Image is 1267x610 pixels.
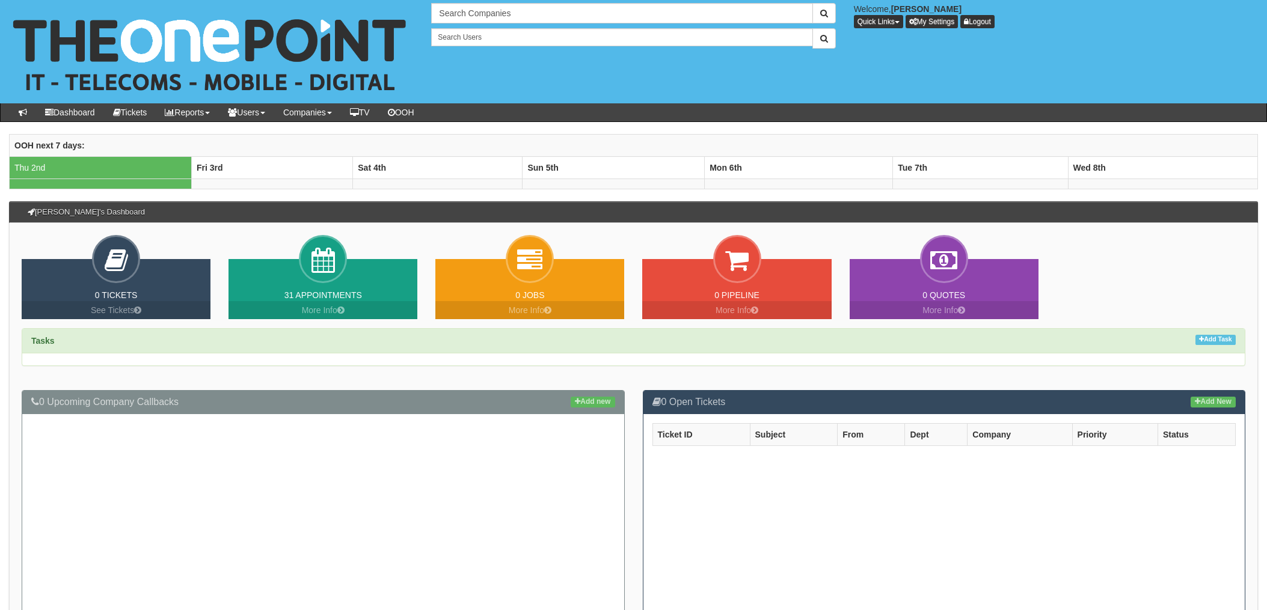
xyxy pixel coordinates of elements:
a: See Tickets [22,301,210,319]
a: Add Task [1195,335,1236,345]
h3: 0 Open Tickets [652,397,1236,407]
th: Sat 4th [353,156,523,178]
a: Add New [1191,397,1236,407]
th: Company [968,423,1072,445]
a: More Info [229,301,417,319]
th: Ticket ID [652,423,750,445]
th: Wed 8th [1068,156,1258,178]
th: OOH next 7 days: [10,134,1258,156]
td: Thu 2nd [10,156,192,178]
th: Status [1158,423,1235,445]
b: [PERSON_NAME] [891,4,962,14]
a: Add new [571,397,615,407]
a: More Info [642,301,831,319]
th: Mon 6th [705,156,893,178]
strong: Tasks [31,336,55,346]
a: Reports [156,103,219,121]
h3: [PERSON_NAME]'s Dashboard [22,202,151,222]
a: More Info [435,301,624,319]
a: My Settings [906,15,959,28]
a: More Info [850,301,1038,319]
div: Welcome, [845,3,1267,28]
th: Tue 7th [893,156,1068,178]
th: Dept [905,423,968,445]
a: Companies [274,103,341,121]
a: Logout [960,15,995,28]
a: Dashboard [36,103,104,121]
a: 0 Quotes [922,290,965,300]
button: Quick Links [854,15,903,28]
a: 31 Appointments [284,290,362,300]
a: TV [341,103,379,121]
th: Priority [1072,423,1158,445]
th: Fri 3rd [191,156,352,178]
a: OOH [379,103,423,121]
a: 0 Tickets [95,290,138,300]
a: Tickets [104,103,156,121]
th: Subject [750,423,838,445]
input: Search Companies [431,3,812,23]
a: 0 Pipeline [714,290,759,300]
input: Search Users [431,28,812,46]
th: From [838,423,905,445]
a: 0 Jobs [515,290,544,300]
a: Users [219,103,274,121]
th: Sun 5th [523,156,705,178]
h3: 0 Upcoming Company Callbacks [31,397,615,407]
